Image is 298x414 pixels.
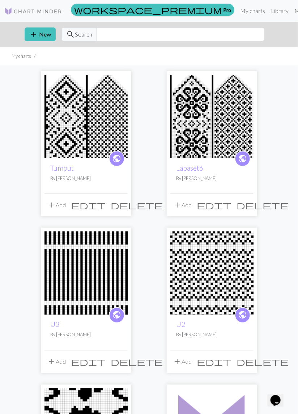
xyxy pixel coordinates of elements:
button: Add [44,355,68,369]
iframe: chat widget [268,385,291,407]
span: delete [111,200,163,210]
span: edit [71,357,106,367]
button: Edit [194,355,234,369]
button: Delete [108,355,165,369]
button: Delete [108,198,165,212]
p: By [PERSON_NAME] [50,332,122,338]
button: Edit [68,355,108,369]
span: add [173,357,182,367]
i: public [238,151,247,166]
a: Tumput [44,112,128,119]
span: workspace_premium [74,5,222,15]
span: add [47,200,56,210]
button: Add [170,355,194,369]
a: public [235,307,251,323]
a: U3 [50,320,59,329]
span: edit [197,357,231,367]
a: Tumput [50,164,74,172]
button: Edit [194,198,234,212]
img: Tumput [44,75,128,158]
i: Edit [197,201,231,209]
i: Edit [71,358,106,366]
span: Search [75,30,92,39]
span: edit [71,200,106,210]
a: Library [268,4,291,18]
p: By [PERSON_NAME] [176,332,248,338]
span: public [238,310,247,321]
a: Lapaset6 [170,112,254,119]
button: Add [170,198,194,212]
span: edit [197,200,231,210]
button: Add [44,198,68,212]
i: Edit [71,201,106,209]
i: public [112,308,122,323]
span: delete [111,357,163,367]
a: My charts [237,4,268,18]
span: add [47,357,56,367]
a: public [235,151,251,167]
img: Lapaset6 [170,75,254,158]
span: add [29,29,38,39]
a: public [109,151,125,167]
img: U2 [170,231,254,315]
span: public [238,153,247,164]
p: By [PERSON_NAME] [176,175,248,182]
img: Logo [4,7,62,16]
a: U3 [44,269,128,276]
i: Edit [197,358,231,366]
span: delete [237,357,289,367]
a: U2 [176,320,185,329]
span: public [112,310,122,321]
span: delete [237,200,289,210]
a: Lapaset6 [176,164,203,172]
p: By [PERSON_NAME] [50,175,122,182]
i: public [238,308,247,323]
button: Delete [234,355,291,369]
span: add [173,200,182,210]
img: U3 [44,231,128,315]
span: public [112,153,122,164]
button: New [25,27,56,41]
a: public [109,307,125,323]
i: public [112,151,122,166]
button: Delete [234,198,291,212]
a: Pro [71,4,234,16]
li: My charts [12,53,31,60]
button: Edit [68,198,108,212]
span: search [66,29,75,39]
a: U2 [170,269,254,276]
